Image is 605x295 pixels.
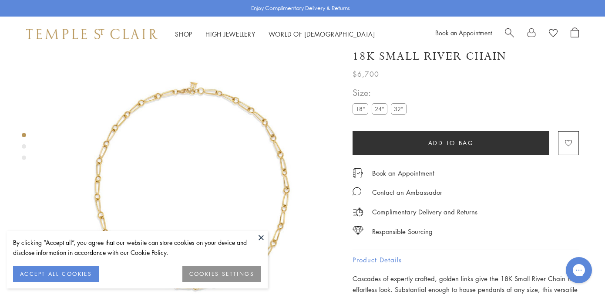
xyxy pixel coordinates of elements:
[561,254,596,286] iframe: Gorgias live chat messenger
[353,103,368,114] label: 18"
[13,237,261,258] div: By clicking “Accept all”, you agree that our website can store cookies on your device and disclos...
[353,187,361,196] img: MessageIcon-01_2.svg
[353,49,507,64] h1: 18K Small River Chain
[353,131,549,155] button: Add to bag
[505,27,514,41] a: Search
[435,28,492,37] a: Book an Appointment
[372,207,477,217] p: Complimentary Delivery and Returns
[353,168,363,178] img: icon_appointment.svg
[428,138,474,148] span: Add to bag
[372,226,433,237] div: Responsible Sourcing
[353,85,410,100] span: Size:
[571,27,579,41] a: Open Shopping Bag
[269,30,375,38] a: World of [DEMOGRAPHIC_DATA]World of [DEMOGRAPHIC_DATA]
[182,266,261,282] button: COOKIES SETTINGS
[175,29,375,40] nav: Main navigation
[13,266,99,282] button: ACCEPT ALL COOKIES
[391,103,407,114] label: 32"
[353,68,379,80] span: $6,700
[22,131,26,167] div: Product gallery navigation
[175,30,192,38] a: ShopShop
[549,27,558,41] a: View Wishlist
[372,168,434,178] a: Book an Appointment
[372,103,387,114] label: 24"
[372,187,442,198] div: Contact an Ambassador
[353,250,579,270] button: Product Details
[353,207,363,217] img: icon_delivery.svg
[353,226,363,235] img: icon_sourcing.svg
[251,4,350,13] p: Enjoy Complimentary Delivery & Returns
[205,30,255,38] a: High JewelleryHigh Jewellery
[26,29,158,39] img: Temple St. Clair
